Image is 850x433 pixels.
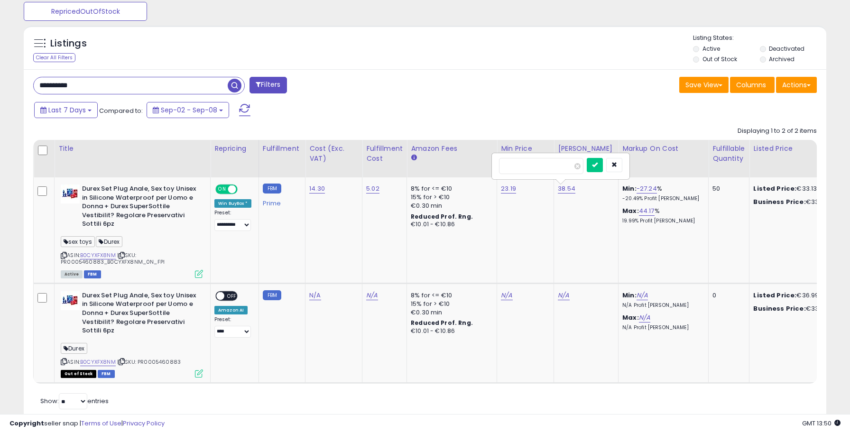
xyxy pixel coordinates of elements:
div: % [622,184,701,202]
div: Fulfillment [263,144,301,154]
span: Sep-02 - Sep-08 [161,105,217,115]
p: N/A Profit [PERSON_NAME] [622,302,701,309]
a: N/A [637,291,648,300]
b: Business Price: [753,304,805,313]
b: Durex Set Plug Anale, Sex toy Unisex in Silicone Waterproof per Uomo e Donna + Durex SuperSottile... [82,291,197,338]
small: FBM [263,184,281,193]
span: FBM [98,370,115,378]
button: Actions [776,77,817,93]
small: Amazon Fees. [411,154,416,162]
div: ASIN: [61,291,203,377]
div: Fulfillable Quantity [712,144,745,164]
div: Clear All Filters [33,53,75,62]
span: sex toys [61,236,95,247]
div: 0 [712,291,742,300]
button: Sep-02 - Sep-08 [147,102,229,118]
span: Last 7 Days [48,105,86,115]
button: Last 7 Days [34,102,98,118]
b: Business Price: [753,197,805,206]
b: Min: [622,184,637,193]
span: Durex [61,343,87,354]
div: Fulfillment Cost [366,144,403,164]
a: B0CYXFX8NM [80,251,116,259]
button: Filters [249,77,286,93]
div: 50 [712,184,742,193]
span: | SKU: PR0005460883 [117,358,181,366]
div: seller snap | | [9,419,165,428]
div: 8% for <= €10 [411,184,490,193]
span: Show: entries [40,396,109,405]
label: Deactivated [769,45,804,53]
img: 41MvdMIWAkL._SL40_.jpg [61,291,80,310]
span: Durex [96,236,122,247]
a: 14.30 [309,184,325,193]
span: FBM [84,270,101,278]
div: Preset: [214,210,251,231]
span: ON [216,185,228,193]
h5: Listings [50,37,87,50]
img: 41MvdMIWAkL._SL40_.jpg [61,184,80,203]
b: Reduced Prof. Rng. [411,212,473,221]
label: Archived [769,55,795,63]
div: €0.30 min [411,308,490,317]
div: €33.13 [753,184,832,193]
div: €10.01 - €10.86 [411,221,490,229]
div: €10.01 - €10.86 [411,327,490,335]
div: €0.30 min [411,202,490,210]
button: Columns [730,77,775,93]
small: FBM [263,290,281,300]
div: Cost (Exc. VAT) [309,144,358,164]
button: RepricedOutOfStock [24,2,147,21]
b: Listed Price: [753,184,796,193]
label: Active [702,45,720,53]
span: Columns [736,80,766,90]
button: Save View [679,77,729,93]
div: €33.13 [753,304,832,313]
a: B0CYXFX8NM [80,358,116,366]
b: Max: [622,206,639,215]
a: N/A [309,291,321,300]
b: Listed Price: [753,291,796,300]
div: €36.99 [753,291,832,300]
span: All listings that are currently out of stock and unavailable for purchase on Amazon [61,370,96,378]
div: 8% for <= €10 [411,291,490,300]
a: N/A [501,291,512,300]
span: OFF [236,185,251,193]
p: Listing States: [693,34,826,43]
a: Terms of Use [81,419,121,428]
div: €33.13 [753,198,832,206]
div: 15% for > €10 [411,300,490,308]
div: Markup on Cost [622,144,704,154]
b: Durex Set Plug Anale, Sex toy Unisex in Silicone Waterproof per Uomo e Donna + Durex SuperSottile... [82,184,197,231]
div: ASIN: [61,184,203,277]
span: 2025-09-16 13:50 GMT [802,419,841,428]
a: 38.54 [558,184,575,193]
div: Listed Price [753,144,835,154]
a: 44.17 [639,206,655,216]
span: Compared to: [99,106,143,115]
div: Amazon Fees [411,144,493,154]
a: 23.19 [501,184,516,193]
span: | SKU: PR0005460883_B0CYXFX8NM_0N_FPI [61,251,165,266]
p: 19.99% Profit [PERSON_NAME] [622,218,701,224]
span: OFF [224,292,240,300]
a: Privacy Policy [123,419,165,428]
div: Preset: [214,316,251,338]
div: Repricing [214,144,255,154]
div: 15% for > €10 [411,193,490,202]
b: Min: [622,291,637,300]
div: % [622,207,701,224]
label: Out of Stock [702,55,737,63]
a: N/A [639,313,650,322]
a: N/A [558,291,569,300]
div: Amazon AI [214,306,248,314]
div: Title [58,144,206,154]
div: Min Price [501,144,550,154]
div: Displaying 1 to 2 of 2 items [738,127,817,136]
strong: Copyright [9,419,44,428]
th: The percentage added to the cost of goods (COGS) that forms the calculator for Min & Max prices. [619,140,709,177]
a: N/A [366,291,378,300]
div: Prime [263,196,298,207]
p: -20.49% Profit [PERSON_NAME] [622,195,701,202]
div: [PERSON_NAME] [558,144,614,154]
